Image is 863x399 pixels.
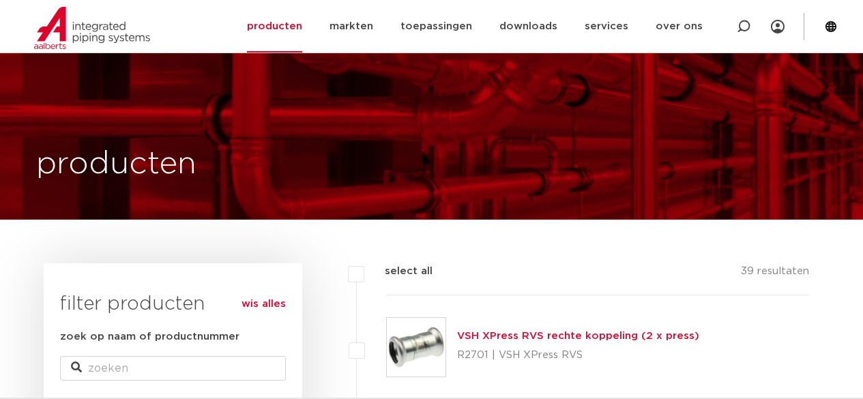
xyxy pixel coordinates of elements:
[242,296,286,312] a: wis alles
[36,143,196,186] h1: producten
[364,263,433,280] label: select all
[457,344,699,366] p: R2701 | VSH XPress RVS
[741,263,809,284] p: 39 resultaten
[457,331,699,341] a: VSH XPress RVS rechte koppeling (2 x press)
[60,356,286,381] input: zoeken
[387,318,445,376] img: Thumbnail for VSH XPress RVS rechte koppeling (2 x press)
[60,291,286,318] h3: filter producten
[60,329,239,345] label: zoek op naam of productnummer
